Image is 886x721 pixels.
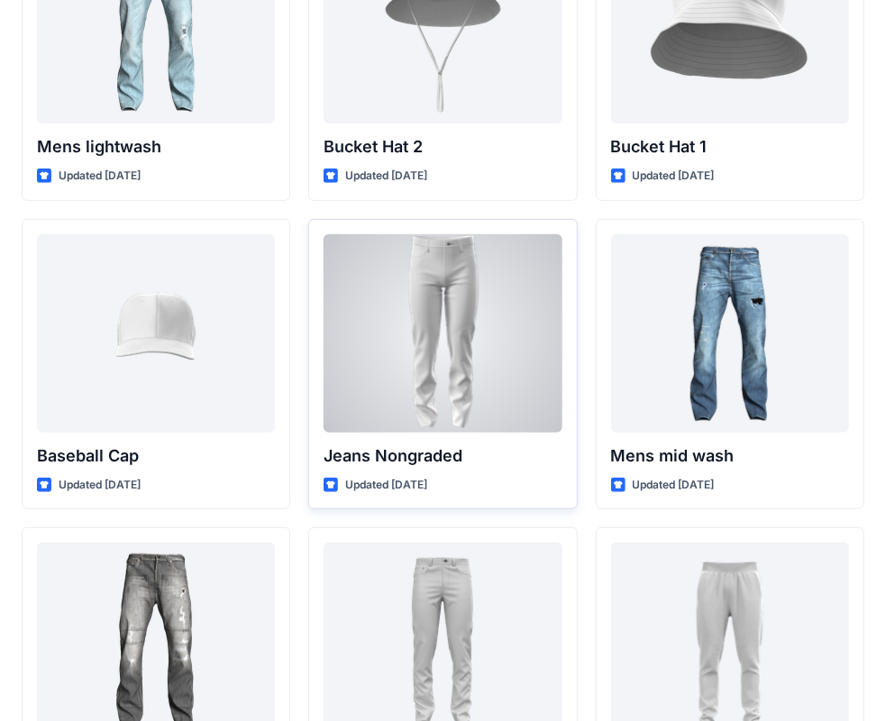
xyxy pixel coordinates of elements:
[59,167,141,186] p: Updated [DATE]
[59,476,141,495] p: Updated [DATE]
[345,167,427,186] p: Updated [DATE]
[324,134,562,160] p: Bucket Hat 2
[37,234,275,433] a: Baseball Cap
[633,476,715,495] p: Updated [DATE]
[324,443,562,469] p: Jeans Nongraded
[633,167,715,186] p: Updated [DATE]
[37,443,275,469] p: Baseball Cap
[611,134,849,160] p: Bucket Hat 1
[345,476,427,495] p: Updated [DATE]
[324,234,562,433] a: Jeans Nongraded
[611,443,849,469] p: Mens mid wash
[611,234,849,433] a: Mens mid wash
[37,134,275,160] p: Mens lightwash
